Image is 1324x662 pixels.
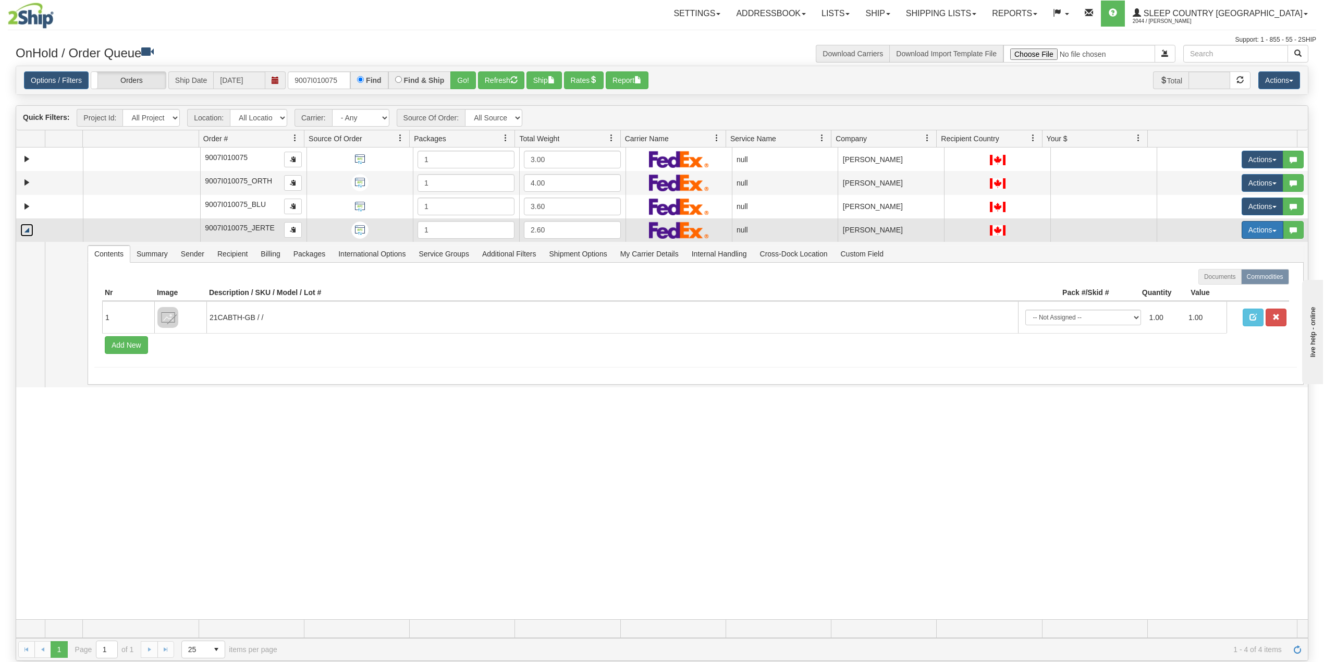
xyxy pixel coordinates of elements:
a: Download Carriers [823,50,883,58]
a: Settings [666,1,728,27]
a: Expand [20,153,33,166]
a: Expand [20,200,33,213]
span: Summary [130,246,174,262]
span: Source Of Order [309,133,362,144]
span: Total Weight [519,133,559,144]
th: Nr [102,285,154,301]
span: Page of 1 [75,641,134,658]
span: Recipient [211,246,254,262]
td: [PERSON_NAME] [838,171,944,194]
th: Value [1174,285,1227,301]
a: Options / Filters [24,71,89,89]
button: Search [1288,45,1308,63]
img: API [351,174,369,191]
span: Sender [175,246,211,262]
label: Find [366,77,382,84]
td: [PERSON_NAME] [838,218,944,242]
span: 1 - 4 of 4 items [292,645,1282,654]
span: Cross-Dock Location [754,246,834,262]
img: API [351,151,369,168]
span: Internal Handling [685,246,753,262]
th: Image [154,285,206,301]
button: Actions [1242,174,1283,192]
span: Sleep Country [GEOGRAPHIC_DATA] [1141,9,1303,18]
input: Search [1183,45,1288,63]
a: Reports [984,1,1045,27]
a: Ship [857,1,898,27]
a: Expand [20,176,33,189]
span: Project Id: [77,109,122,127]
span: select [208,641,225,658]
img: CA [990,225,1006,236]
a: Download Import Template File [896,50,997,58]
a: Your $ filter column settings [1130,129,1147,147]
img: FedEx Express® [649,222,709,239]
span: Service Groups [412,246,475,262]
iframe: chat widget [1300,278,1323,384]
a: Packages filter column settings [497,129,514,147]
span: Order # [203,133,228,144]
td: null [732,171,838,194]
a: Sleep Country [GEOGRAPHIC_DATA] 2044 / [PERSON_NAME] [1125,1,1316,27]
label: Find & Ship [404,77,445,84]
a: Shipping lists [898,1,984,27]
img: FedEx Express® [649,198,709,215]
button: Actions [1242,151,1283,168]
img: CA [990,178,1006,189]
a: Total Weight filter column settings [603,129,620,147]
img: 8DAB37Fk3hKpn3AAAAAElFTkSuQmCC [157,307,178,328]
a: Company filter column settings [918,129,936,147]
button: Report [606,71,648,89]
a: Order # filter column settings [286,129,304,147]
span: 9007I010075_JERTE [205,224,275,232]
span: Source Of Order: [397,109,465,127]
button: Go! [450,71,476,89]
td: [PERSON_NAME] [838,148,944,171]
a: Source Of Order filter column settings [391,129,409,147]
img: FedEx Express® [649,174,709,191]
div: live help - online [8,9,96,17]
span: Page 1 [51,641,67,658]
span: Company [836,133,867,144]
input: Import [1003,45,1155,63]
span: Your $ [1047,133,1068,144]
span: items per page [181,641,277,658]
span: Ship Date [168,71,213,89]
span: Carrier Name [625,133,669,144]
a: Collapse [20,224,33,237]
th: Pack #/Skid # [1018,285,1112,301]
span: 9007I010075 [205,153,248,162]
img: CA [990,202,1006,212]
a: Recipient Country filter column settings [1024,129,1042,147]
th: Description / SKU / Model / Lot # [206,285,1018,301]
a: Refresh [1289,641,1306,658]
a: Addressbook [728,1,814,27]
a: Service Name filter column settings [813,129,831,147]
img: FedEx Express® [649,151,709,168]
td: 21CABTH-GB / / [206,301,1018,333]
button: Copy to clipboard [284,222,302,238]
a: Carrier Name filter column settings [708,129,726,147]
img: CA [990,155,1006,165]
label: Quick Filters: [23,112,69,122]
img: API [351,198,369,215]
span: 2044 / [PERSON_NAME] [1133,16,1211,27]
button: Copy to clipboard [284,199,302,214]
h3: OnHold / Order Queue [16,45,654,60]
button: Actions [1242,221,1283,239]
label: Orders [91,72,166,89]
span: Shipment Options [543,246,613,262]
input: Page 1 [96,641,117,658]
span: Packages [414,133,446,144]
td: 1 [102,301,154,333]
th: Quantity [1112,285,1174,301]
button: Actions [1258,71,1300,89]
label: Commodities [1241,269,1289,285]
img: API [351,222,369,239]
span: International Options [332,246,412,262]
td: null [732,218,838,242]
button: Copy to clipboard [284,152,302,167]
span: Additional Filters [476,246,543,262]
td: null [732,148,838,171]
div: grid toolbar [16,106,1308,130]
